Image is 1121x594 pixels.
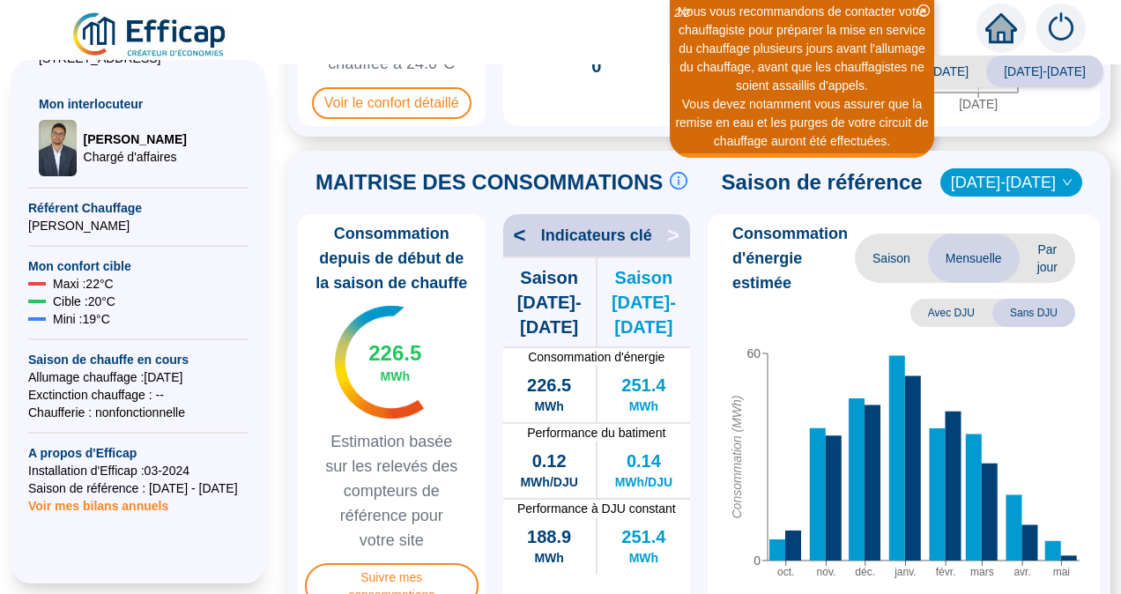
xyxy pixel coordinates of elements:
[1062,177,1073,188] span: down
[520,473,577,491] span: MWh/DJU
[28,479,249,497] span: Saison de référence : [DATE] - [DATE]
[674,6,690,19] i: 2 / 2
[368,339,421,368] span: 226.5
[732,221,855,295] span: Consommation d'énergie estimée
[754,553,761,568] tspan: 0
[667,221,690,249] span: >
[28,444,249,462] span: A propos d'Efficap
[39,95,238,113] span: Mon interlocuteur
[970,565,994,577] tspan: mars
[39,120,77,176] img: Chargé d'affaires
[503,348,691,366] span: Consommation d'énergie
[312,87,471,119] span: Voir le confort détaillé
[722,168,923,197] span: Saison de référence
[894,565,916,577] tspan: janv.
[28,368,249,386] span: Allumage chauffage : [DATE]
[28,462,249,479] span: Installation d'Efficap : 03-2024
[53,310,110,328] span: Mini : 19 °C
[381,368,410,385] span: MWh
[541,223,652,248] span: Indicateurs clé
[992,299,1075,327] span: Sans DJU
[503,500,691,517] span: Performance à DJU constant
[1036,4,1086,53] img: alerts
[527,524,571,549] span: 188.9
[335,306,424,419] img: indicateur températures
[627,449,661,473] span: 0.14
[629,549,658,567] span: MWh
[503,424,691,442] span: Performance du batiment
[1013,565,1030,577] tspan: avr.
[316,168,663,197] span: MAITRISE DES CONSOMMATIONS
[598,265,690,339] span: Saison [DATE]-[DATE]
[672,95,932,151] div: Vous devez notamment vous assurer que la remise en eau et les purges de votre circuit de chauffag...
[746,346,761,360] tspan: 60
[28,404,249,421] span: Chaufferie : non fonctionnelle
[951,169,1072,196] span: 2023-2024
[959,97,998,111] tspan: [DATE]
[28,199,249,217] span: Référent Chauffage
[621,524,665,549] span: 251.4
[817,565,836,577] tspan: nov.
[527,373,571,397] span: 226.5
[71,11,230,60] img: efficap energie logo
[986,56,1103,87] span: [DATE]-[DATE]
[777,565,794,577] tspan: oct.
[28,386,249,404] span: Exctinction chauffage : --
[670,172,687,189] span: info-circle
[855,234,928,283] span: Saison
[532,449,567,473] span: 0.12
[53,293,115,310] span: Cible : 20 °C
[928,234,1020,283] span: Mensuelle
[28,257,249,275] span: Mon confort cible
[1020,234,1075,283] span: Par jour
[621,373,665,397] span: 251.4
[1053,565,1070,577] tspan: mai
[855,565,875,577] tspan: déc.
[534,549,563,567] span: MWh
[28,217,249,234] span: [PERSON_NAME]
[305,221,479,295] span: Consommation depuis de début de la saison de chauffe
[84,148,187,166] span: Chargé d'affaires
[28,488,168,513] span: Voir mes bilans annuels
[503,221,526,249] span: <
[730,395,744,518] tspan: Consommation (MWh)
[53,275,114,293] span: Maxi : 22 °C
[917,4,930,17] span: close-circle
[28,351,249,368] span: Saison de chauffe en cours
[84,130,187,148] span: [PERSON_NAME]
[985,12,1017,44] span: home
[591,54,601,78] span: 0
[503,265,596,339] span: Saison [DATE]-[DATE]
[305,429,479,553] span: Estimation basée sur les relevés des compteurs de référence pour votre site
[936,565,956,577] tspan: févr.
[629,397,658,415] span: MWh
[534,397,563,415] span: MWh
[672,3,932,95] div: Nous vous recommandons de contacter votre chauffagiste pour préparer la mise en service du chauff...
[910,299,992,327] span: Avec DJU
[615,473,672,491] span: MWh/DJU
